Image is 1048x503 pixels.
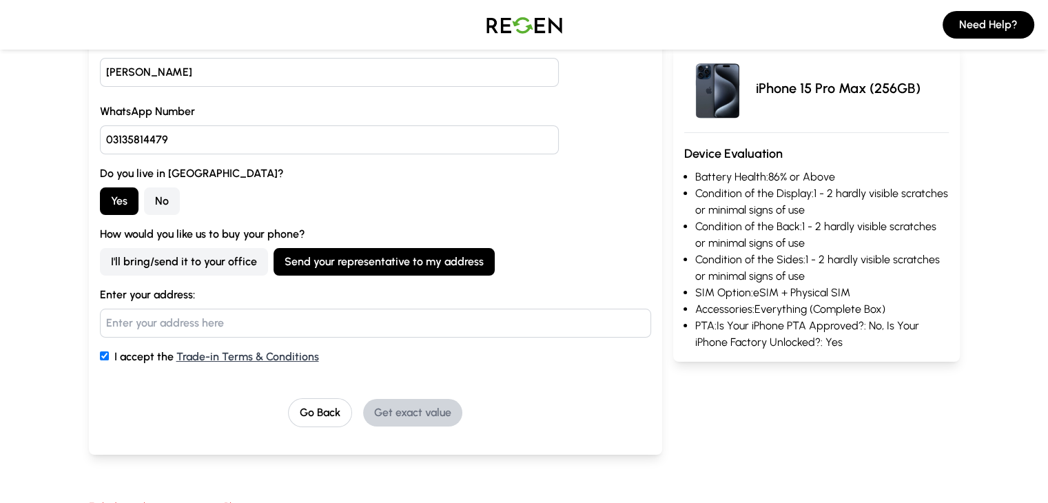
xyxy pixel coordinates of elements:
[274,248,495,276] button: Send your representative to my address
[363,399,462,427] button: Get exact value
[100,309,651,338] input: Enter your address here
[100,103,651,120] label: WhatsApp Number
[100,349,651,365] label: I accept the
[684,55,750,121] img: iPhone 15 Pro Max
[100,58,559,87] input: Enter your name here...
[144,187,180,215] button: No
[288,398,352,427] button: Go Back
[695,318,949,351] li: PTA: Is Your iPhone PTA Approved?: No, Is Your iPhone Factory Unlocked?: Yes
[476,6,573,44] img: Logo
[100,351,109,360] input: I accept the Trade-in Terms & Conditions
[100,226,651,243] label: How would you like us to buy your phone?
[695,218,949,251] li: Condition of the Back: 1 - 2 hardly visible scratches or minimal signs of use
[943,11,1034,39] button: Need Help?
[695,285,949,301] li: SIM Option: eSIM + Physical SIM
[695,169,949,185] li: Battery Health: 86% or Above
[684,144,949,163] h3: Device Evaluation
[100,165,651,182] label: Do you live in [GEOGRAPHIC_DATA]?
[176,350,319,363] a: Trade-in Terms & Conditions
[100,187,138,215] button: Yes
[695,301,949,318] li: Accessories: Everything (Complete Box)
[100,248,268,276] button: I'll bring/send it to your office
[100,125,559,154] input: (03XXXXXXXXX)
[100,287,651,303] label: Enter your address:
[695,251,949,285] li: Condition of the Sides: 1 - 2 hardly visible scratches or minimal signs of use
[756,79,921,98] p: iPhone 15 Pro Max (256GB)
[695,185,949,218] li: Condition of the Display: 1 - 2 hardly visible scratches or minimal signs of use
